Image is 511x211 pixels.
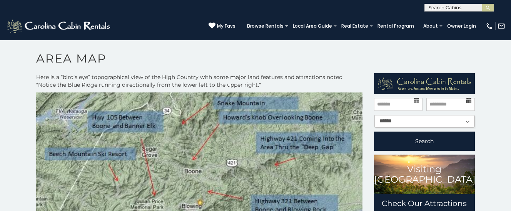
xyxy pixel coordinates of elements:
button: Search [374,132,475,151]
a: Rental Program [374,21,418,31]
img: White-1-2.png [6,18,112,34]
h1: Area Map [30,51,481,73]
a: About [419,21,442,31]
a: Owner Login [443,21,480,31]
a: Browse Rentals [243,21,287,31]
p: Here is a “bird’s eye” topographical view of the High Country with some major land features and a... [36,73,362,89]
a: My Favs [209,22,235,30]
span: My Favs [217,23,235,30]
a: Local Area Guide [289,21,336,31]
img: phone-regular-white.png [486,22,493,30]
a: Real Estate [337,21,372,31]
h3: Visiting [GEOGRAPHIC_DATA] [374,164,475,185]
img: mail-regular-white.png [498,22,505,30]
